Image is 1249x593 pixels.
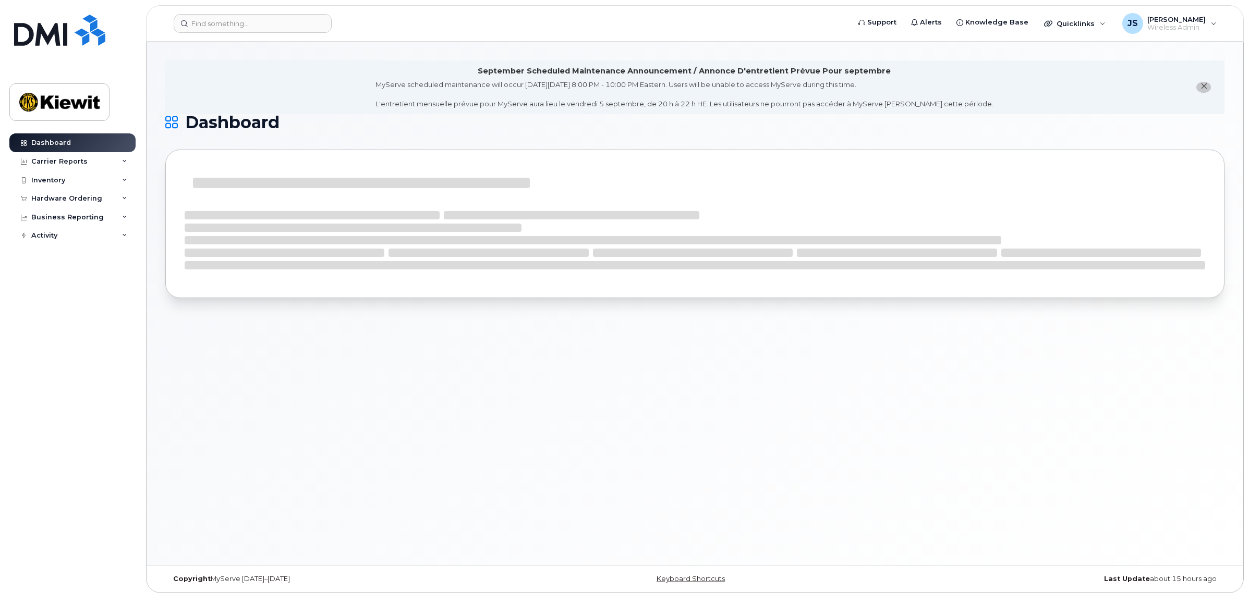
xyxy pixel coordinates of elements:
div: September Scheduled Maintenance Announcement / Annonce D'entretient Prévue Pour septembre [478,66,891,77]
div: about 15 hours ago [871,575,1224,583]
span: Dashboard [185,115,280,130]
a: Keyboard Shortcuts [657,575,725,583]
strong: Last Update [1104,575,1150,583]
div: MyServe [DATE]–[DATE] [165,575,518,583]
div: MyServe scheduled maintenance will occur [DATE][DATE] 8:00 PM - 10:00 PM Eastern. Users will be u... [375,80,993,109]
button: close notification [1196,82,1211,93]
strong: Copyright [173,575,211,583]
